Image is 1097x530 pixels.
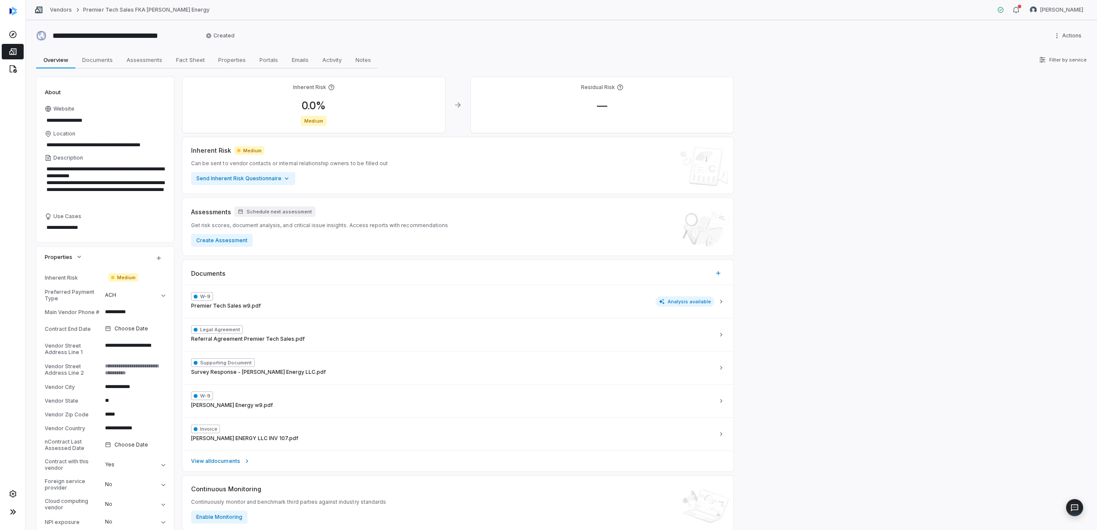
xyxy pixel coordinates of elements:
button: W-9Premier Tech Sales w9.pdfAnalysis available [182,285,733,318]
button: Choose Date [102,320,169,338]
div: Contract with this vendor [45,458,102,471]
div: Vendor Country [45,425,102,431]
textarea: Use Cases [45,222,165,234]
span: Overview [40,54,72,65]
span: Properties [45,253,72,261]
span: About [45,88,61,96]
span: Supporting Document [191,358,255,367]
span: Website [53,105,74,112]
button: Choose Date [102,436,169,454]
span: Properties [215,54,249,65]
span: — [590,99,614,112]
span: Notes [352,54,374,65]
span: W-9 [191,391,213,400]
button: Legal AgreementReferral Agreement Premier Tech Sales.pdf [182,318,733,351]
span: Emails [288,54,312,65]
span: Get risk scores, document analysis, and critical issue insights. Access reports with recommendations [191,222,448,229]
span: Description [53,154,83,161]
div: Vendor City [45,384,102,390]
input: Location [45,139,165,151]
span: W-9 [191,292,213,301]
a: Premier Tech Sales FKA [PERSON_NAME] Energy [83,6,210,13]
span: Location [53,130,75,137]
span: Documents [191,269,226,278]
div: Preferred Payment Type [45,289,102,302]
span: Survey Response - [PERSON_NAME] Energy LLC.pdf [191,369,326,376]
span: [PERSON_NAME] ENERGY LLC INV 107.pdf [191,435,298,442]
span: Fact Sheet [173,54,208,65]
span: Invoice [191,425,220,433]
button: Send Inherent Risk Questionnaire [191,172,295,185]
span: Continuously monitor and benchmark third parties against industry standards [191,499,386,505]
span: Assessments [123,54,166,65]
button: Schedule next assessment [235,206,315,217]
span: Assessments [191,207,231,216]
a: View alldocuments [182,450,733,471]
h4: Inherent Risk [293,84,326,91]
span: Activity [319,54,345,65]
h4: Residual Risk [581,84,615,91]
span: Use Cases [53,213,81,220]
div: Vendor Street Address Line 2 [45,363,102,376]
button: Supporting DocumentSurvey Response - [PERSON_NAME] Energy LLC.pdf [182,351,733,384]
span: Referral Agreement Premier Tech Sales.pdf [191,336,305,342]
span: [PERSON_NAME] [1040,6,1083,13]
textarea: Description [45,163,165,210]
span: Choose Date [114,325,148,332]
a: Vendors [50,6,72,13]
span: Documents [79,54,116,65]
button: Brian Anderson avatar[PERSON_NAME] [1025,3,1088,16]
span: Legal Agreement [191,325,243,334]
span: Continuous Monitoring [191,484,261,493]
div: nContract Last Assessed Date [45,438,102,451]
span: Choose Date [114,441,148,448]
span: Portals [256,54,281,65]
span: Analysis available [655,296,715,307]
span: Medium [301,116,326,126]
button: Filter by service [1036,52,1089,68]
span: 0.0 % [295,99,333,112]
div: Main Vendor Phone # [45,309,102,315]
span: [PERSON_NAME] Energy w9.pdf [191,402,273,409]
div: Contract End Date [45,326,102,332]
img: Brian Anderson avatar [1030,6,1037,13]
span: View all documents [191,458,240,465]
div: Vendor Street Address Line 1 [45,342,102,355]
div: Inherent Risk [45,274,105,281]
div: Foreign service provider [45,478,102,491]
button: Create Assessment [191,234,253,247]
button: More actions [1051,29,1087,42]
button: W-9[PERSON_NAME] Energy w9.pdf [182,384,733,417]
span: Can be sent to vendor contacts or internal relationship owners to be filled out [191,160,388,167]
button: Invoice[PERSON_NAME] ENERGY LLC INV 107.pdf [182,417,733,450]
div: Vendor State [45,397,102,404]
input: Website [45,114,151,126]
img: svg%3e [9,7,17,15]
div: NPI exposure [45,519,102,525]
span: Schedule next assessment [247,209,312,215]
span: Medium [235,146,264,155]
span: Premier Tech Sales w9.pdf [191,302,261,309]
div: Vendor Zip Code [45,411,102,418]
button: Properties [42,249,85,265]
button: Enable Monitoring [191,511,247,524]
div: Cloud computing vendor [45,498,102,511]
span: Inherent Risk [191,146,231,155]
span: Medium [108,273,138,282]
span: Created [206,32,235,39]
